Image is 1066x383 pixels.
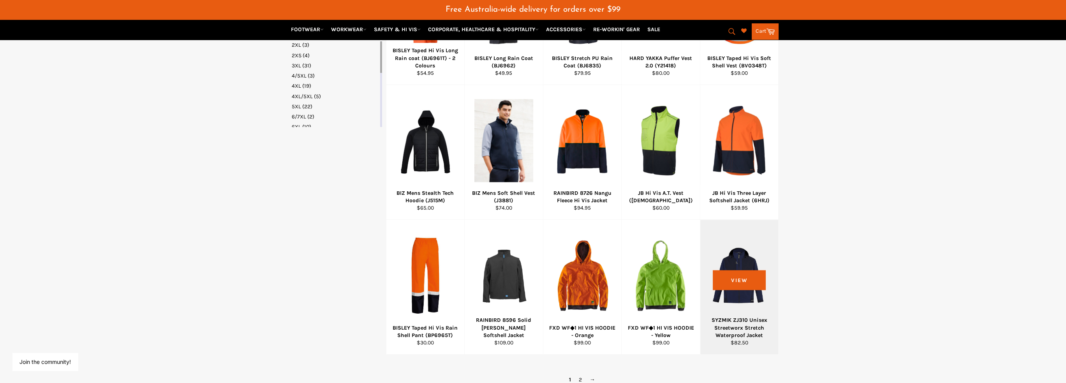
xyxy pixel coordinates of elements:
[700,220,779,355] a: SYZMIK ZJ310 Unisex Streetworx Stretch Waterproof JacketSYZMIK ZJ310 Unisex Streetworx Stretch Wa...
[292,62,379,69] a: 3XL
[543,23,589,36] a: ACCESSORIES
[292,83,301,89] span: 4XL
[308,72,315,79] span: (3)
[292,72,307,79] span: 4/5XL
[314,93,321,100] span: (5)
[627,324,695,339] div: FXD WF◆1 HI VIS HOODIE - Yellow
[292,52,379,59] a: 2XS
[548,324,617,339] div: FXD WF◆1 HI VIS HOODIE - Orange
[470,55,538,70] div: BISLEY Long Rain Coat (BJ6962)
[292,82,379,90] a: 4XL
[627,189,695,205] div: JB Hi Vis A.T. Vest ([DEMOGRAPHIC_DATA])
[328,23,370,36] a: WORKWEAR
[752,23,779,40] a: Cart
[302,42,309,48] span: (3)
[292,62,301,69] span: 3XL
[371,23,424,36] a: SAFETY & HI VIS
[19,358,71,365] button: Join the community!
[292,113,379,120] a: 6/7XL
[464,220,543,355] a: RAINBIRD 8596 Solid Landy Softshell JacketRAINBIRD 8596 Solid [PERSON_NAME] Softshell Jacket$109.00
[288,23,327,36] a: FOOTWEAR
[292,93,313,100] span: 4XL/5XL
[292,93,379,100] a: 4XL/5XL
[302,62,311,69] span: (31)
[644,23,663,36] a: SALE
[303,52,310,59] span: (4)
[292,42,301,48] span: 2XL
[386,220,465,355] a: BISLEY Taped Hi Vis Rain Shell Pant (BP6965T)BISLEY Taped Hi Vis Rain Shell Pant (BP6965T)$30.00
[292,123,379,131] a: 6XL
[307,113,314,120] span: (2)
[302,83,311,89] span: (19)
[425,23,542,36] a: CORPORATE, HEALTHCARE & HOSPITALITY
[302,103,312,110] span: (22)
[621,220,700,355] a: FXD WF◆1 HI VIS HOODIE - YellowFXD WF◆1 HI VIS HOODIE - Yellow$99.00
[621,85,700,220] a: JB Hi Vis A.T. Vest (6HVAV)JB Hi Vis A.T. Vest ([DEMOGRAPHIC_DATA])$60.00
[292,103,379,110] a: 5XL
[543,85,622,220] a: RAINBIRD 8726 Nangu Fleece Hi Vis JacketRAINBIRD 8726 Nangu Fleece Hi Vis Jacket$94.95
[292,72,379,79] a: 4/5XL
[391,324,460,339] div: BISLEY Taped Hi Vis Rain Shell Pant (BP6965T)
[391,47,460,69] div: BISLEY Taped Hi Vis Long Rain coat (BJ6961T) - 2 Colours
[446,5,620,14] span: Free Australia-wide delivery for orders over $99
[292,41,379,49] a: 2XL
[292,113,306,120] span: 6/7XL
[464,85,543,220] a: BIZ Mens Soft Shell Vest (J3881)BIZ Mens Soft Shell Vest (J3881)$74.00
[627,55,695,70] div: HARD YAKKA Puffer Vest 2.0 (Y21418)
[386,85,465,220] a: BIZ Mens Stealth Tech Hoodie (J515M)BIZ Mens Stealth Tech Hoodie (J515M)$65.00
[548,189,617,205] div: RAINBIRD 8726 Nangu Fleece Hi Vis Jacket
[470,316,538,339] div: RAINBIRD 8596 Solid [PERSON_NAME] Softshell Jacket
[470,189,538,205] div: BIZ Mens Soft Shell Vest (J3881)
[292,124,301,130] span: 6XL
[391,189,460,205] div: BIZ Mens Stealth Tech Hoodie (J515M)
[705,189,774,205] div: JB Hi Vis Three Layer Softshell Jacket (6HRJ)
[292,52,301,59] span: 2XS
[700,85,779,220] a: JB Hi Vis Three Layer Softshell Jacket (6HRJ)JB Hi Vis Three Layer Softshell Jacket (6HRJ)$59.95
[292,103,301,110] span: 5XL
[705,55,774,70] div: BISLEY Taped Hi Vis Soft Shell Vest (BV0348T)
[548,55,617,70] div: BISLEY Stretch PU Rain Coat (BJ6835)
[705,316,774,339] div: SYZMIK ZJ310 Unisex Streetworx Stretch Waterproof Jacket
[590,23,643,36] a: RE-WORKIN' GEAR
[302,124,311,130] span: (10)
[543,220,622,355] a: FXD WF◆1 HI VIS HOODIE - OrangeFXD WF◆1 HI VIS HOODIE - Orange$99.00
